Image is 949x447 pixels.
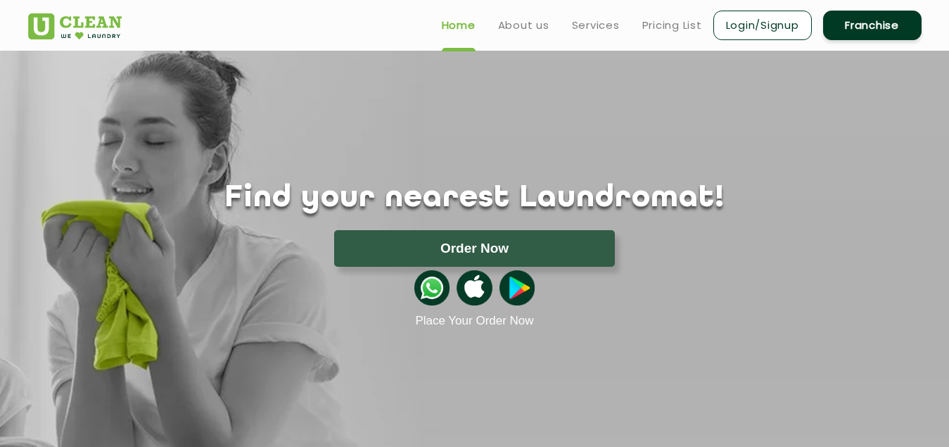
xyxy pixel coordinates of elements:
a: Services [572,17,620,34]
a: About us [498,17,549,34]
img: whatsappicon.png [414,270,450,306]
img: apple-icon.png [457,270,492,306]
img: playstoreicon.png [499,270,535,306]
a: Pricing List [642,17,702,34]
button: Order Now [334,230,615,267]
a: Home [442,17,476,34]
img: UClean Laundry and Dry Cleaning [28,13,122,39]
a: Franchise [823,11,922,40]
a: Login/Signup [713,11,812,40]
h1: Find your nearest Laundromat! [18,181,932,216]
a: Place Your Order Now [415,314,533,328]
